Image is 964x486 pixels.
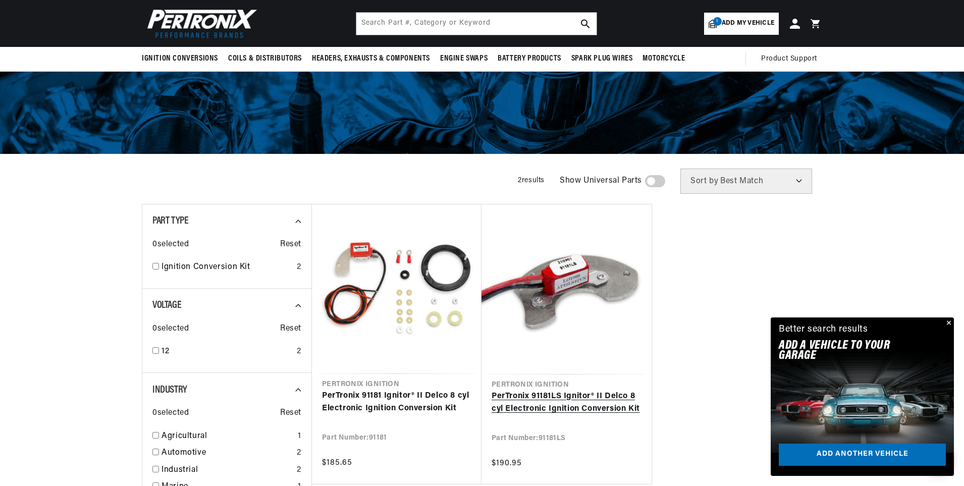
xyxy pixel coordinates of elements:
[152,407,189,420] span: 0 selected
[571,53,633,64] span: Spark Plug Wires
[560,175,642,188] span: Show Universal Parts
[162,261,293,274] a: Ignition Conversion Kit
[690,177,718,185] span: Sort by
[297,345,301,358] div: 2
[440,53,488,64] span: Engine Swaps
[228,53,302,64] span: Coils & Distributors
[223,47,307,71] summary: Coils & Distributors
[152,238,189,251] span: 0 selected
[435,47,493,71] summary: Engine Swaps
[779,322,868,337] div: Better search results
[152,322,189,336] span: 0 selected
[152,216,188,226] span: Part Type
[492,390,641,416] a: PerTronix 91181LS Ignitor® II Delco 8 cyl Electronic Ignition Conversion Kit
[297,464,301,477] div: 2
[280,238,301,251] span: Reset
[162,447,293,460] a: Automotive
[942,317,954,330] button: Close
[779,341,921,361] h2: Add A VEHICLE to your garage
[356,13,597,35] input: Search Part #, Category or Keyword
[162,464,293,477] a: Industrial
[637,47,690,71] summary: Motorcycle
[297,447,301,460] div: 2
[574,13,597,35] button: search button
[518,177,545,184] span: 2 results
[162,345,293,358] a: 12
[566,47,638,71] summary: Spark Plug Wires
[280,407,301,420] span: Reset
[761,47,822,71] summary: Product Support
[704,13,779,35] a: 1Add my vehicle
[152,385,187,395] span: Industry
[142,47,223,71] summary: Ignition Conversions
[498,53,561,64] span: Battery Products
[298,430,301,443] div: 1
[307,47,435,71] summary: Headers, Exhausts & Components
[493,47,566,71] summary: Battery Products
[713,17,722,26] span: 1
[162,430,294,443] a: Agricultural
[761,53,817,65] span: Product Support
[312,53,430,64] span: Headers, Exhausts & Components
[779,444,946,466] a: Add another vehicle
[642,53,685,64] span: Motorcycle
[722,19,774,28] span: Add my vehicle
[142,6,258,41] img: Pertronix
[280,322,301,336] span: Reset
[152,300,181,310] span: Voltage
[322,390,471,415] a: PerTronix 91181 Ignitor® II Delco 8 cyl Electronic Ignition Conversion Kit
[680,169,812,194] select: Sort by
[142,53,218,64] span: Ignition Conversions
[297,261,301,274] div: 2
